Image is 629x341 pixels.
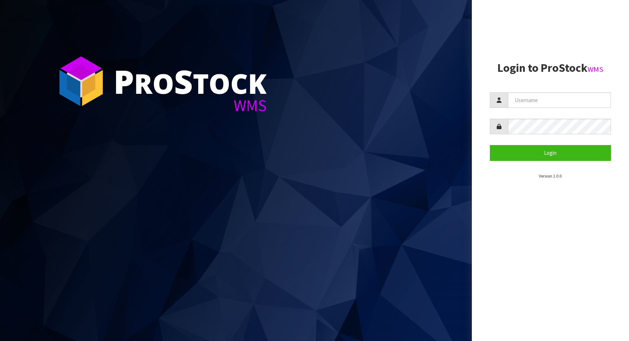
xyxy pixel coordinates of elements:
input: Username [508,92,611,108]
img: ProStock Cube [54,54,108,108]
button: Login [490,145,611,161]
h2: Login to ProStock [490,62,611,74]
div: ro tock [114,65,267,97]
div: WMS [114,97,267,114]
span: S [174,59,193,103]
small: Version 1.0.0 [539,173,562,179]
span: P [114,59,134,103]
small: WMS [588,65,603,74]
